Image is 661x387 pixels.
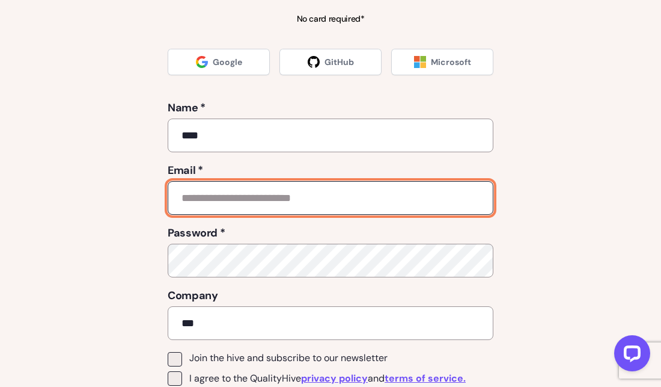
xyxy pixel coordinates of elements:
label: Password * [168,224,493,241]
span: GitHub [324,56,354,68]
span: I agree to the QualityHive and [189,371,466,386]
a: GitHub [279,49,382,75]
label: Email * [168,162,493,179]
iframe: LiveChat chat widget [605,330,655,381]
a: Google [168,49,270,75]
p: No card required* [109,13,552,25]
label: Company [168,287,493,304]
a: terms of service. [385,371,466,386]
a: Microsoft [391,49,493,75]
span: Google [213,56,242,68]
span: Microsoft [431,56,471,68]
a: privacy policy [301,371,368,386]
label: Name * [168,99,493,116]
span: Join the hive and subscribe to our newsletter [189,352,388,364]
